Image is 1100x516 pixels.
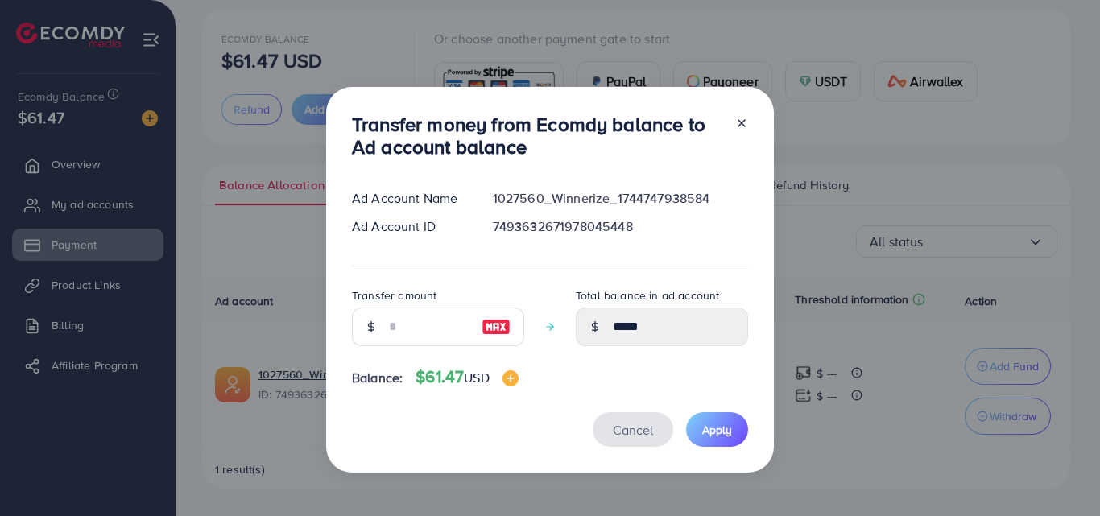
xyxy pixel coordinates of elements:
label: Total balance in ad account [576,287,719,303]
span: Apply [702,422,732,438]
button: Cancel [593,412,673,447]
iframe: Chat [1032,444,1088,504]
span: USD [464,369,489,386]
div: Ad Account Name [339,189,480,208]
h4: $61.47 [416,367,518,387]
img: image [482,317,511,336]
button: Apply [686,412,748,447]
img: image [502,370,519,386]
div: Ad Account ID [339,217,480,236]
span: Cancel [613,421,653,439]
div: 1027560_Winnerize_1744747938584 [480,189,761,208]
div: 7493632671978045448 [480,217,761,236]
span: Balance: [352,369,403,387]
h3: Transfer money from Ecomdy balance to Ad account balance [352,113,722,159]
label: Transfer amount [352,287,436,303]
